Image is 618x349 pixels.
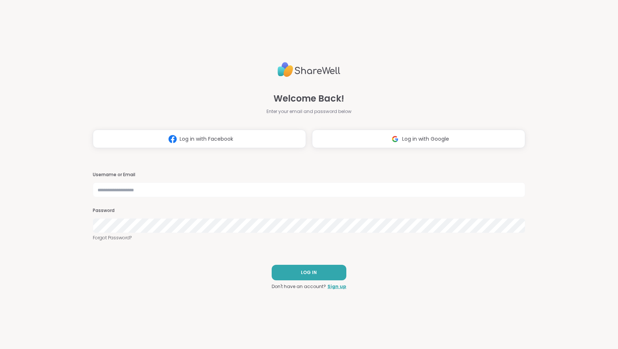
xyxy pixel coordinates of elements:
[180,135,233,143] span: Log in with Facebook
[93,172,525,178] h3: Username or Email
[272,283,326,290] span: Don't have an account?
[93,130,306,148] button: Log in with Facebook
[327,283,346,290] a: Sign up
[272,265,346,280] button: LOG IN
[274,92,344,105] span: Welcome Back!
[402,135,449,143] span: Log in with Google
[266,108,352,115] span: Enter your email and password below
[312,130,525,148] button: Log in with Google
[93,235,525,241] a: Forgot Password?
[93,208,525,214] h3: Password
[278,59,340,80] img: ShareWell Logo
[301,269,317,276] span: LOG IN
[166,132,180,146] img: ShareWell Logomark
[388,132,402,146] img: ShareWell Logomark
